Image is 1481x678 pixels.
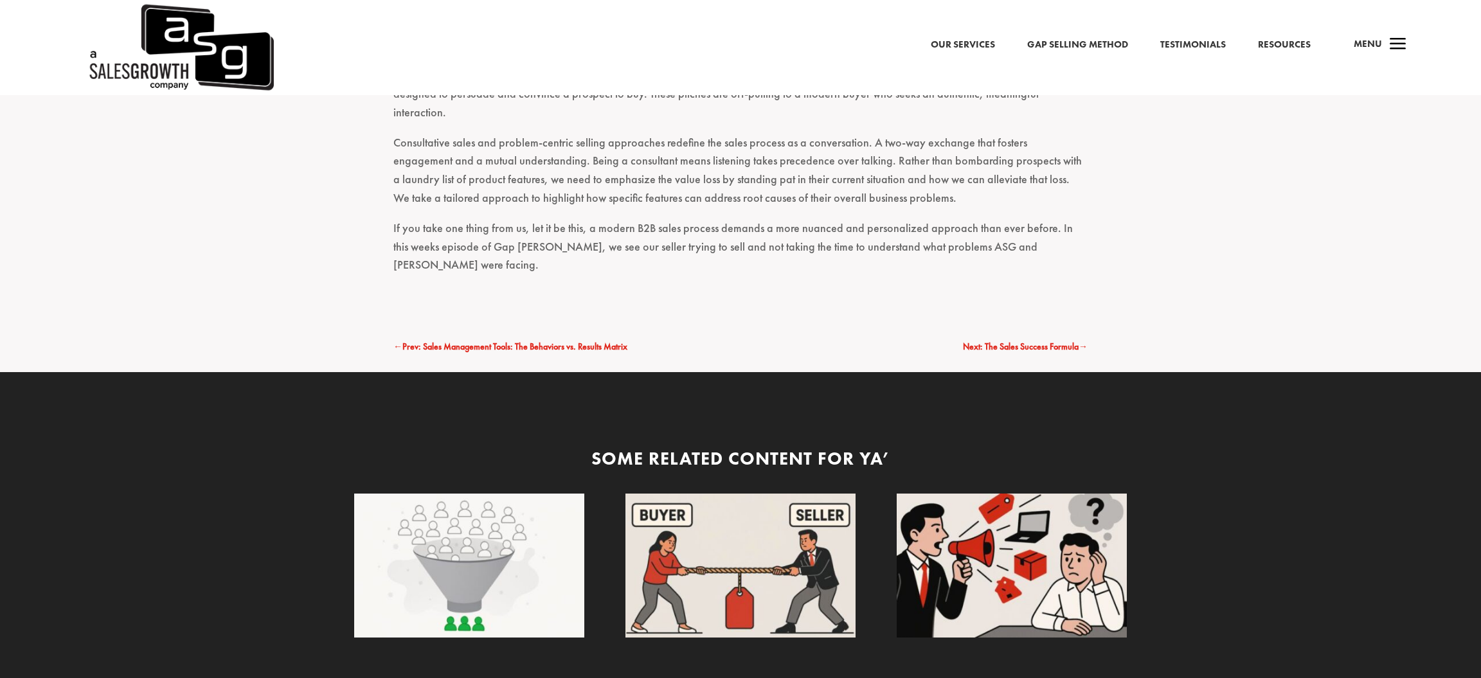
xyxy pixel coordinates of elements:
p: If you take one thing from us, let it be this, a modern B2B sales process demands a more nuanced ... [393,219,1088,286]
a: Resources [1258,37,1311,53]
div: Some Related Content for Ya’ [355,446,1126,471]
a: Gap Selling Method [1027,37,1128,53]
p: Consultative sales and problem-centric selling approaches redefine the sales process as a convers... [393,134,1088,219]
img: How to Handle Price Objections [625,494,856,638]
img: Simple Lead Qualification Criteria [354,494,584,638]
span: Menu [1354,37,1382,50]
span: a [1385,32,1411,58]
span: Prev: Sales Management Tools: The Behaviors vs. Results Matrix [402,341,627,352]
a: Testimonials [1160,37,1226,53]
a: ←Prev: Sales Management Tools: The Behaviors vs. Results Matrix [393,339,627,355]
span: Next: The Sales Success Formula [963,341,1079,352]
span: → [1079,341,1088,352]
span: ← [393,341,402,352]
a: Next: The Sales Success Formula→ [963,339,1088,355]
p: are one-sided affairs where the salesperson does most of the talking. They’re relying heavily on ... [393,66,1088,133]
img: The Sales Processes Hurting Your Close Rate [897,494,1127,638]
a: Our Services [931,37,995,53]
